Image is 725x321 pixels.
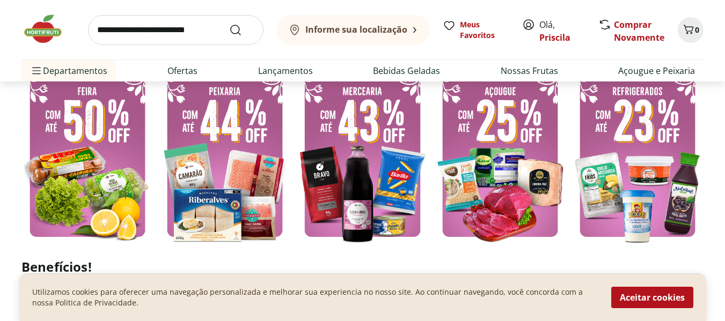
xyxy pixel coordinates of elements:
[276,15,430,45] button: Informe sua localização
[21,13,75,45] img: Hortifruti
[618,64,695,77] a: Açougue e Peixaria
[443,19,509,41] a: Meus Favoritos
[21,259,704,274] h2: Benefícios!
[572,69,704,245] img: resfriados
[614,19,664,43] a: Comprar Novamente
[30,58,107,84] span: Departamentos
[32,287,598,308] p: Utilizamos cookies para oferecer uma navegação personalizada e melhorar sua experiencia no nosso ...
[258,64,313,77] a: Lançamentos
[30,58,43,84] button: Menu
[460,19,509,41] span: Meus Favoritos
[296,69,428,245] img: mercearia
[695,25,699,35] span: 0
[159,69,291,245] img: pescados
[501,64,558,77] a: Nossas Frutas
[305,24,407,35] b: Informe sua localização
[539,32,570,43] a: Priscila
[167,64,197,77] a: Ofertas
[21,69,153,245] img: feira
[539,18,587,44] span: Olá,
[373,64,440,77] a: Bebidas Geladas
[229,24,255,36] button: Submit Search
[678,17,704,43] button: Carrinho
[611,287,693,308] button: Aceitar cookies
[434,69,566,245] img: açougue
[88,15,263,45] input: search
